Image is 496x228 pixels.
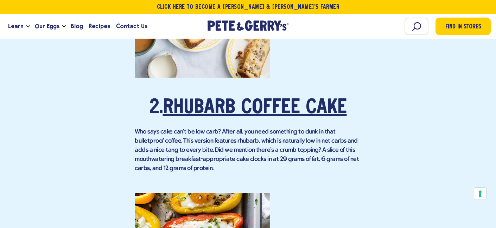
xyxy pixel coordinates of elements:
[35,22,59,31] span: Our Eggs
[5,17,26,36] a: Learn
[62,25,66,28] button: Open the dropdown menu for Our Eggs
[474,188,486,200] button: Your consent preferences for tracking technologies
[135,97,361,118] h2: 2.
[135,128,361,173] p: Who says cake can't be low carb? After all, you need something to dunk in that bulletproof coffee...
[89,22,110,31] span: Recipes
[26,25,30,28] button: Open the dropdown menu for Learn
[71,22,83,31] span: Blog
[163,98,347,118] a: Rhubarb Coffee Cake
[445,22,481,32] span: Find in Stores
[113,17,150,36] a: Contact Us
[405,18,428,35] input: Search
[116,22,147,31] span: Contact Us
[32,17,62,36] a: Our Eggs
[68,17,86,36] a: Blog
[8,22,24,31] span: Learn
[86,17,113,36] a: Recipes
[435,18,491,35] a: Find in Stores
